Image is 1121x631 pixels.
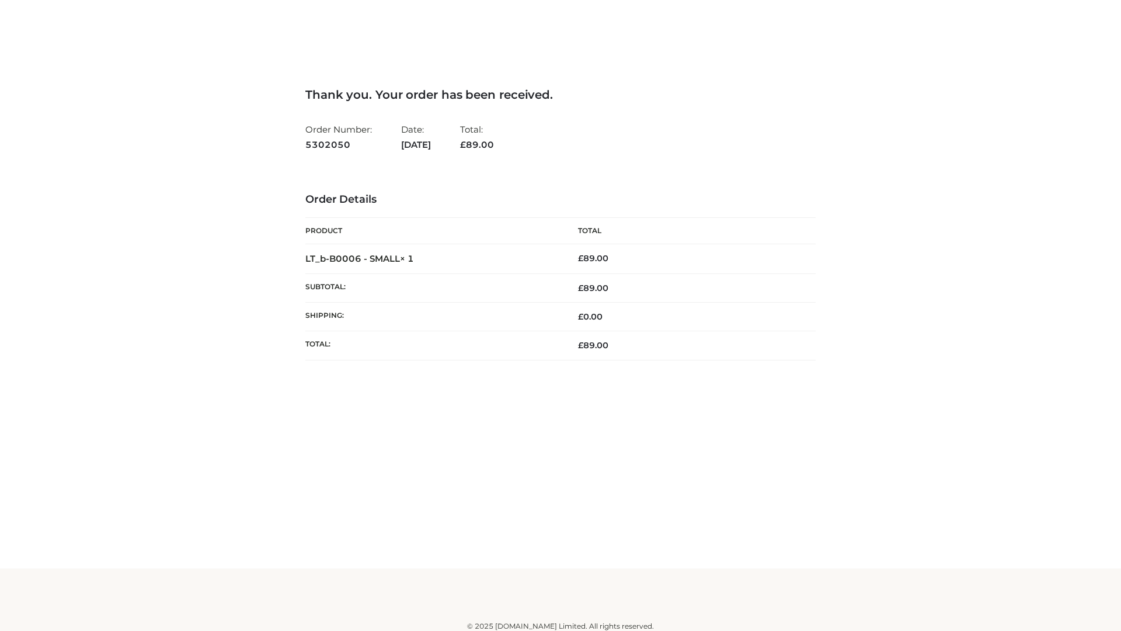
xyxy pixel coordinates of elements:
[401,119,431,155] li: Date:
[578,283,583,293] span: £
[578,283,608,293] span: 89.00
[578,253,608,264] bdi: 89.00
[305,88,816,102] h3: Thank you. Your order has been received.
[460,139,466,150] span: £
[400,253,414,264] strong: × 1
[305,303,560,331] th: Shipping:
[578,311,603,322] bdi: 0.00
[460,119,494,155] li: Total:
[460,139,494,150] span: 89.00
[305,273,560,302] th: Subtotal:
[560,218,816,244] th: Total
[578,340,608,351] span: 89.00
[305,119,372,155] li: Order Number:
[578,253,583,264] span: £
[305,193,816,206] h3: Order Details
[305,253,414,264] strong: LT_b-B0006 - SMALL
[578,311,583,322] span: £
[401,137,431,152] strong: [DATE]
[305,137,372,152] strong: 5302050
[305,218,560,244] th: Product
[578,340,583,351] span: £
[305,331,560,360] th: Total:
